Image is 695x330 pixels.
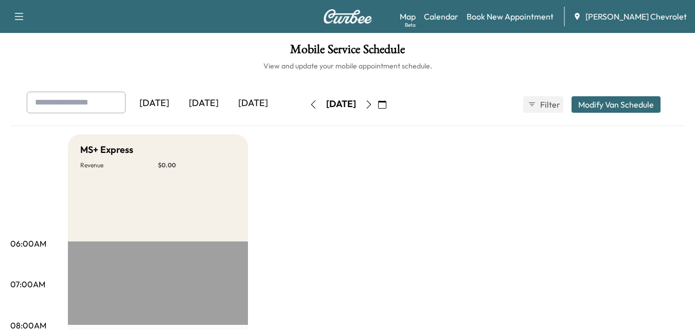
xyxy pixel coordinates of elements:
button: Modify Van Schedule [572,96,661,113]
p: Revenue [80,161,158,169]
button: Filter [523,96,563,113]
div: [DATE] [228,92,278,115]
div: Beta [405,21,416,29]
span: [PERSON_NAME] Chevrolet [585,10,687,23]
span: Filter [540,98,559,111]
h5: MS+ Express [80,143,133,157]
div: [DATE] [326,98,356,111]
p: 07:00AM [10,278,45,290]
p: 06:00AM [10,237,46,250]
img: Curbee Logo [323,9,372,24]
div: [DATE] [179,92,228,115]
a: Calendar [424,10,458,23]
h1: Mobile Service Schedule [10,43,685,61]
div: [DATE] [130,92,179,115]
h6: View and update your mobile appointment schedule. [10,61,685,71]
a: Book New Appointment [467,10,554,23]
a: MapBeta [400,10,416,23]
p: $ 0.00 [158,161,236,169]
